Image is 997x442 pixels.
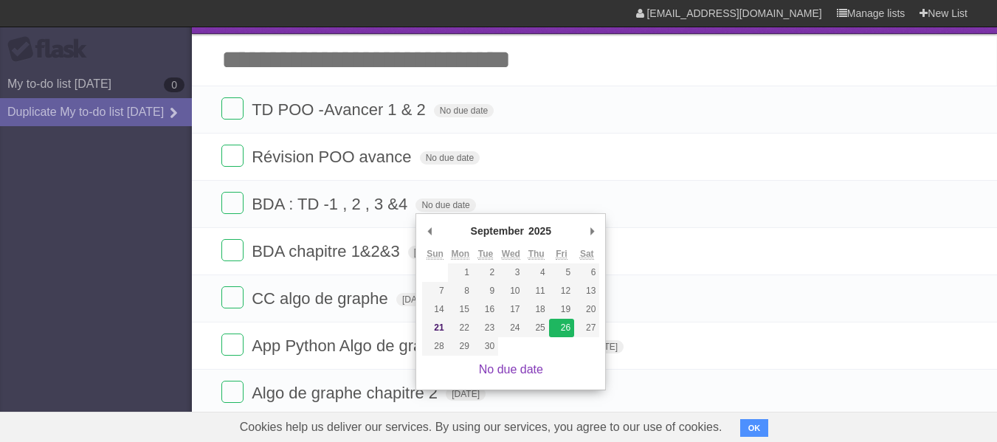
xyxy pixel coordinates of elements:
[408,246,448,259] span: [DATE]
[415,198,475,212] span: No due date
[7,36,96,63] div: Flask
[448,263,473,282] button: 1
[221,192,244,214] label: Done
[549,282,574,300] button: 12
[396,293,436,306] span: [DATE]
[556,249,567,260] abbr: Friday
[225,412,737,442] span: Cookies help us deliver our services. By using our services, you agree to our use of cookies.
[502,249,520,260] abbr: Wednesday
[498,300,523,319] button: 17
[528,249,545,260] abbr: Thursday
[740,419,769,437] button: OK
[574,282,599,300] button: 13
[574,319,599,337] button: 27
[221,286,244,308] label: Done
[473,300,498,319] button: 16
[448,337,473,356] button: 29
[422,300,447,319] button: 14
[584,220,599,242] button: Next Month
[473,282,498,300] button: 9
[526,220,553,242] div: 2025
[164,77,184,92] b: 0
[422,282,447,300] button: 7
[524,282,549,300] button: 11
[479,363,543,376] a: No due date
[473,337,498,356] button: 30
[574,263,599,282] button: 6
[469,220,526,242] div: September
[451,249,469,260] abbr: Monday
[446,387,486,401] span: [DATE]
[448,319,473,337] button: 22
[524,300,549,319] button: 18
[478,249,493,260] abbr: Tuesday
[448,282,473,300] button: 8
[448,300,473,319] button: 15
[422,220,437,242] button: Previous Month
[221,381,244,403] label: Done
[252,289,392,308] span: CC algo de graphe
[252,195,411,213] span: BDA : TD -1 , 2 , 3 &4
[221,145,244,167] label: Done
[422,337,447,356] button: 28
[427,249,444,260] abbr: Sunday
[252,336,579,355] span: App Python Algo de graphe -Tkinter interface
[252,100,429,119] span: TD POO -Avancer 1 & 2
[498,282,523,300] button: 10
[221,97,244,120] label: Done
[549,319,574,337] button: 26
[473,263,498,282] button: 2
[549,263,574,282] button: 5
[252,384,441,402] span: Algo de graphe chapitre 2
[524,319,549,337] button: 25
[221,334,244,356] label: Done
[252,242,404,260] span: BDA chapitre 1&2&3
[498,263,523,282] button: 3
[434,104,494,117] span: No due date
[252,148,415,166] span: Révision POO avance
[420,151,480,165] span: No due date
[549,300,574,319] button: 19
[524,263,549,282] button: 4
[498,319,523,337] button: 24
[221,239,244,261] label: Done
[580,249,594,260] abbr: Saturday
[422,319,447,337] button: 21
[574,300,599,319] button: 20
[473,319,498,337] button: 23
